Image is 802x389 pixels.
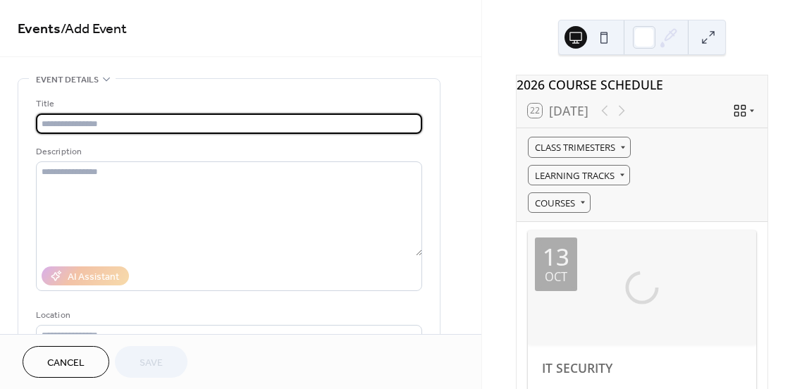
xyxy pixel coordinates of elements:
button: Cancel [23,346,109,378]
span: / Add Event [61,16,127,43]
div: Oct [545,271,567,283]
div: 13 [543,245,569,268]
span: Cancel [47,356,85,371]
div: Location [36,308,419,323]
div: Description [36,144,419,159]
span: Event details [36,73,99,87]
div: Title [36,97,419,111]
a: Events [18,16,61,43]
a: IT SECURITY [542,359,612,376]
div: 2026 COURSE SCHEDULE [517,75,767,94]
